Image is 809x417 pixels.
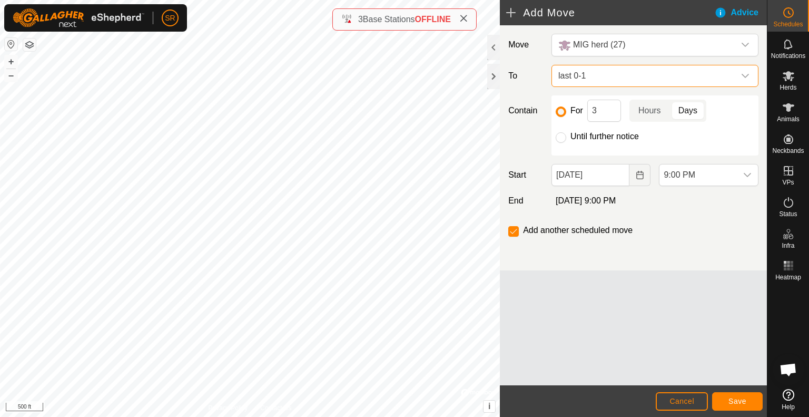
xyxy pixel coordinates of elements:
[570,106,583,115] label: For
[669,397,694,405] span: Cancel
[260,403,291,413] a: Contact Us
[504,65,547,87] label: To
[5,38,17,51] button: Reset Map
[714,6,767,19] div: Advice
[773,21,803,27] span: Schedules
[488,402,490,411] span: i
[165,13,175,24] span: SR
[767,385,809,414] a: Help
[772,148,804,154] span: Neckbands
[554,34,735,56] span: MIG herd
[570,132,639,141] label: Until further notice
[415,15,451,24] span: OFFLINE
[656,392,708,411] button: Cancel
[556,196,616,205] span: [DATE] 9:00 PM
[5,55,17,68] button: +
[712,392,763,411] button: Save
[504,34,547,56] label: Move
[554,65,735,86] span: last 0-1
[363,15,415,24] span: Base Stations
[728,397,746,405] span: Save
[735,65,756,86] div: dropdown trigger
[775,274,801,280] span: Heatmap
[678,104,697,117] span: Days
[782,243,794,249] span: Infra
[737,164,758,186] div: dropdown trigger
[735,34,756,56] div: dropdown trigger
[771,53,805,59] span: Notifications
[5,69,17,82] button: –
[777,116,800,122] span: Animals
[782,404,795,410] span: Help
[506,6,714,19] h2: Add Move
[779,211,797,217] span: Status
[629,164,650,186] button: Choose Date
[358,15,363,24] span: 3
[773,354,804,385] div: Open chat
[782,179,794,186] span: VPs
[638,104,661,117] span: Hours
[504,104,547,117] label: Contain
[573,40,626,49] span: MIG herd (27)
[484,401,495,412] button: i
[780,84,796,91] span: Herds
[504,169,547,181] label: Start
[504,195,547,207] label: End
[523,226,633,235] label: Add another scheduled move
[659,164,737,186] span: 9:00 PM
[209,403,248,413] a: Privacy Policy
[13,8,144,27] img: Gallagher Logo
[23,38,36,51] button: Map Layers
